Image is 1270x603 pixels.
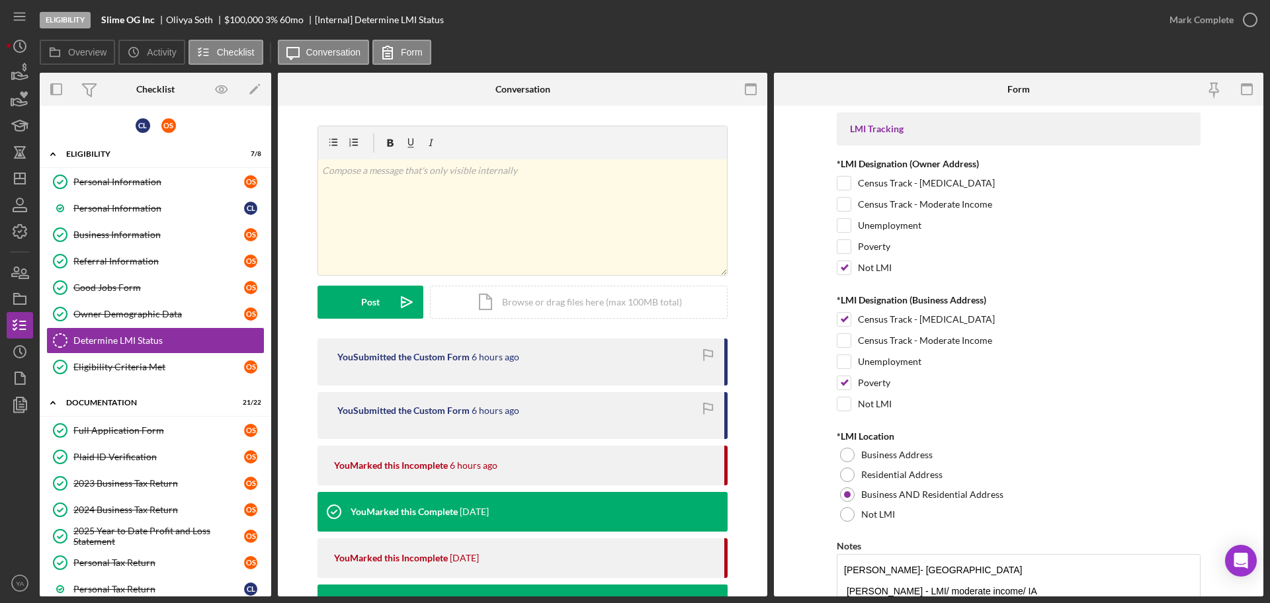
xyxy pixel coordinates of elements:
[73,425,244,436] div: Full Application Form
[858,198,992,211] label: Census Track - Moderate Income
[46,221,265,248] a: Business InformationOS
[189,40,263,65] button: Checklist
[858,376,890,389] label: Poverty
[858,313,995,326] label: Census Track - [MEDICAL_DATA]
[837,431,1201,442] div: *LMI Location
[46,523,265,549] a: 2025 Year to Date Profit and Loss StatementOS
[244,450,257,463] div: O S
[334,460,448,471] div: You Marked this Incomplete
[73,557,244,568] div: Personal Tax Return
[244,307,257,321] div: O S
[837,159,1201,169] div: *LMI Designation (Owner Address)
[136,118,150,133] div: C L
[306,47,361,58] label: Conversation
[136,84,175,95] div: Checklist
[46,354,265,380] a: Eligibility Criteria MetOS
[334,553,448,563] div: You Marked this Incomplete
[73,584,244,594] div: Personal Tax Return
[1156,7,1263,33] button: Mark Complete
[861,450,933,460] label: Business Address
[450,460,497,471] time: 2025-10-13 23:08
[244,281,257,294] div: O S
[73,478,244,489] div: 2023 Business Tax Return
[73,309,244,319] div: Owner Demographic Data
[46,549,265,576] a: Personal Tax ReturnOS
[73,452,244,462] div: Plaid ID Verification
[40,12,91,28] div: Eligibility
[265,15,278,25] div: 3 %
[166,15,224,25] div: Olivya Soth
[118,40,185,65] button: Activity
[858,219,921,232] label: Unemployment
[858,240,890,253] label: Poverty
[472,352,519,362] time: 2025-10-13 23:16
[66,399,228,407] div: Documentation
[244,530,257,543] div: O S
[73,362,244,372] div: Eligibility Criteria Met
[73,177,244,187] div: Personal Information
[460,506,489,517] time: 2025-09-15 23:04
[337,405,470,416] div: You Submitted the Custom Form
[317,286,423,319] button: Post
[237,399,261,407] div: 21 / 22
[46,470,265,497] a: 2023 Business Tax ReturnOS
[73,335,264,346] div: Determine LMI Status
[858,355,921,368] label: Unemployment
[450,553,479,563] time: 2025-09-15 22:53
[66,150,228,158] div: Eligibility
[7,570,33,596] button: YA
[46,444,265,470] a: Plaid ID VerificationOS
[861,509,895,520] label: Not LMI
[46,274,265,301] a: Good Jobs FormOS
[46,327,265,354] a: Determine LMI Status
[1007,84,1030,95] div: Form
[1225,545,1257,577] div: Open Intercom Messenger
[46,169,265,195] a: Personal InformationOS
[372,40,431,65] button: Form
[244,424,257,437] div: O S
[278,40,370,65] button: Conversation
[73,504,244,515] div: 2024 Business Tax Return
[280,15,304,25] div: 60 mo
[237,150,261,158] div: 7 / 8
[224,14,263,25] span: $100,000
[861,489,1003,500] label: Business AND Residential Address
[46,301,265,327] a: Owner Demographic DataOS
[858,177,995,190] label: Census Track - [MEDICAL_DATA]
[73,526,244,547] div: 2025 Year to Date Profit and Loss Statement
[1169,7,1234,33] div: Mark Complete
[101,15,155,25] b: Slime OG Inc
[73,282,244,293] div: Good Jobs Form
[837,540,861,551] label: Notes
[244,503,257,516] div: O S
[244,228,257,241] div: O S
[147,47,176,58] label: Activity
[40,40,115,65] button: Overview
[837,295,1201,305] div: *LMI Designation (Business Address)
[495,84,550,95] div: Conversation
[73,256,244,266] div: Referral Information
[401,47,423,58] label: Form
[46,576,265,602] a: Personal Tax ReturnCL
[46,248,265,274] a: Referral InformationOS
[361,286,380,319] div: Post
[68,47,106,58] label: Overview
[73,229,244,240] div: Business Information
[858,261,892,274] label: Not LMI
[46,195,265,221] a: Personal InformationCL
[244,556,257,569] div: O S
[850,124,1187,134] div: LMI Tracking
[244,477,257,490] div: O S
[244,583,257,596] div: C L
[858,397,892,411] label: Not LMI
[161,118,176,133] div: O S
[351,506,458,517] div: You Marked this Complete
[861,469,943,480] label: Residential Address
[315,15,444,25] div: [Internal] Determine LMI Status
[46,417,265,444] a: Full Application FormOS
[858,334,992,347] label: Census Track - Moderate Income
[337,352,470,362] div: You Submitted the Custom Form
[244,202,257,215] div: C L
[16,580,24,587] text: YA
[244,175,257,188] div: O S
